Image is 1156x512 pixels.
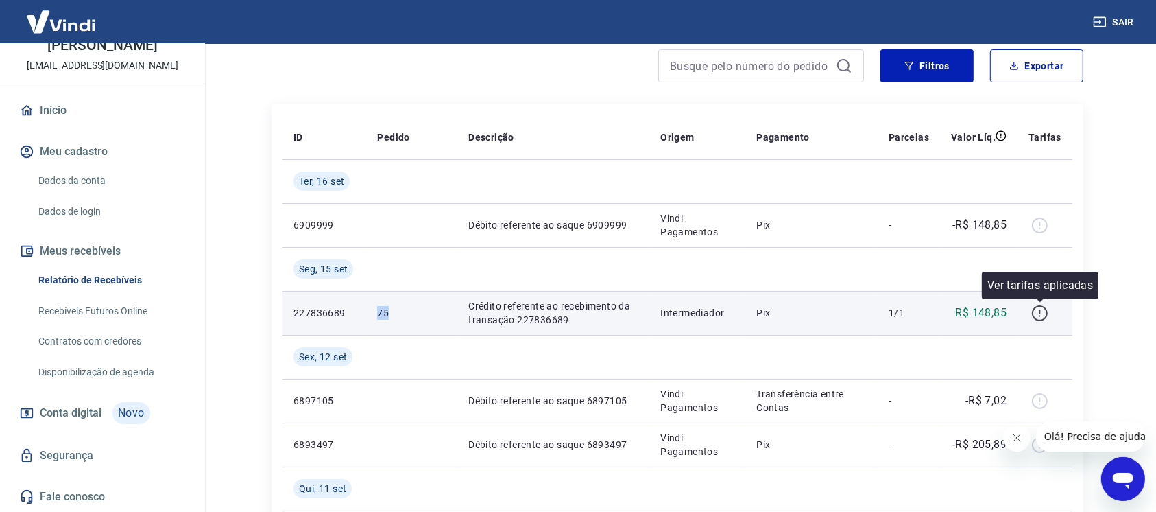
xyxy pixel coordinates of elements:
[468,394,638,408] p: Débito referente ao saque 6897105
[293,438,355,452] p: 6893497
[293,306,355,320] p: 227836689
[670,56,830,76] input: Busque pelo número do pedido
[299,482,346,496] span: Qui, 11 set
[293,218,355,232] p: 6909999
[1090,10,1140,35] button: Sair
[293,130,303,144] p: ID
[889,394,929,408] p: -
[756,387,867,415] p: Transferência entre Contas
[299,262,348,276] span: Seg, 15 set
[293,394,355,408] p: 6897105
[952,217,1007,233] p: -R$ 148,85
[40,404,101,423] span: Conta digital
[33,327,189,356] a: Contratos com credores
[16,441,189,471] a: Segurança
[660,211,734,239] p: Vindi Pagamentos
[468,299,638,327] p: Crédito referente ao recebimento da transação 227836689
[299,350,347,364] span: Sex, 12 set
[377,130,409,144] p: Pedido
[299,174,344,188] span: Ter, 16 set
[33,358,189,386] a: Disponibilização de agenda
[956,305,1007,321] p: R$ 148,85
[660,130,694,144] p: Origem
[987,277,1093,294] p: Ver tarifas aplicadas
[112,402,150,424] span: Novo
[8,10,115,21] span: Olá! Precisa de ajuda?
[468,438,638,452] p: Débito referente ao saque 6893497
[660,431,734,458] p: Vindi Pagamentos
[889,438,929,452] p: -
[990,49,1083,82] button: Exportar
[756,438,867,452] p: Pix
[16,397,189,430] a: Conta digitalNovo
[33,198,189,226] a: Dados de login
[952,437,1007,453] p: -R$ 205,89
[1003,424,1031,452] iframe: Fechar mensagem
[756,306,867,320] p: Pix
[16,137,189,167] button: Meu cadastro
[1101,457,1145,501] iframe: Botão para abrir a janela de mensagens
[756,218,867,232] p: Pix
[27,58,178,73] p: [EMAIL_ADDRESS][DOMAIN_NAME]
[33,297,189,325] a: Recebíveis Futuros Online
[33,167,189,195] a: Dados da conta
[1036,421,1145,452] iframe: Mensagem da empresa
[756,130,810,144] p: Pagamento
[951,130,996,144] p: Valor Líq.
[660,387,734,415] p: Vindi Pagamentos
[965,393,1007,409] p: -R$ 7,02
[1028,130,1061,144] p: Tarifas
[468,130,514,144] p: Descrição
[16,482,189,512] a: Fale conosco
[468,218,638,232] p: Débito referente ao saque 6909999
[889,130,929,144] p: Parcelas
[16,1,106,43] img: Vindi
[16,95,189,126] a: Início
[889,306,929,320] p: 1/1
[377,306,446,320] p: 75
[660,306,734,320] p: Intermediador
[33,266,189,294] a: Relatório de Recebíveis
[16,236,189,266] button: Meus recebíveis
[47,38,157,53] p: [PERSON_NAME]
[880,49,974,82] button: Filtros
[889,218,929,232] p: -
